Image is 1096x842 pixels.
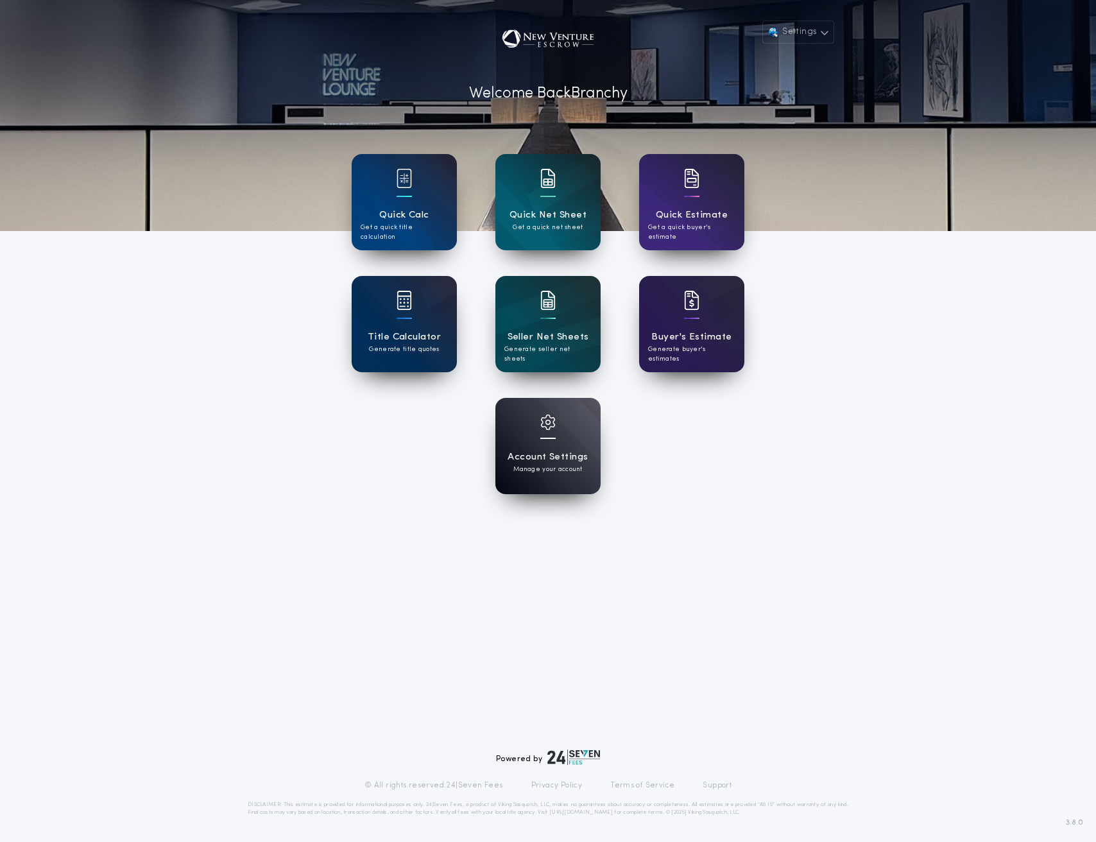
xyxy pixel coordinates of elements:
[762,21,834,44] button: Settings
[248,801,848,816] p: DISCLAIMER: This estimate is provided for informational purposes only. 24|Seven Fees, a product o...
[495,276,601,372] a: card iconSeller Net SheetsGenerate seller net sheets
[469,82,628,105] p: Welcome Back Branchy
[368,330,441,345] h1: Title Calculator
[352,276,457,372] a: card iconTitle CalculatorGenerate title quotes
[490,21,606,59] img: account-logo
[509,208,587,223] h1: Quick Net Sheet
[703,780,732,791] a: Support
[397,169,412,188] img: card icon
[547,750,600,765] img: logo
[495,154,601,250] a: card iconQuick Net SheetGet a quick net sheet
[648,345,735,364] p: Generate buyer's estimates
[610,780,674,791] a: Terms of Service
[496,750,600,765] div: Powered by
[639,276,744,372] a: card iconBuyer's EstimateGenerate buyer's estimates
[369,345,439,354] p: Generate title quotes
[651,330,732,345] h1: Buyer's Estimate
[1066,817,1083,829] span: 3.8.0
[540,415,556,430] img: card icon
[513,465,582,474] p: Manage your account
[495,398,601,494] a: card iconAccount SettingsManage your account
[684,291,699,310] img: card icon
[508,330,589,345] h1: Seller Net Sheets
[531,780,583,791] a: Privacy Policy
[364,780,503,791] p: © All rights reserved. 24|Seven Fees
[639,154,744,250] a: card iconQuick EstimateGet a quick buyer's estimate
[352,154,457,250] a: card iconQuick CalcGet a quick title calculation
[648,223,735,242] p: Get a quick buyer's estimate
[684,169,699,188] img: card icon
[513,223,583,232] p: Get a quick net sheet
[549,810,613,815] a: [URL][DOMAIN_NAME]
[379,208,429,223] h1: Quick Calc
[361,223,448,242] p: Get a quick title calculation
[656,208,728,223] h1: Quick Estimate
[508,450,588,465] h1: Account Settings
[540,291,556,310] img: card icon
[540,169,556,188] img: card icon
[397,291,412,310] img: card icon
[767,26,780,39] img: user avatar
[504,345,592,364] p: Generate seller net sheets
